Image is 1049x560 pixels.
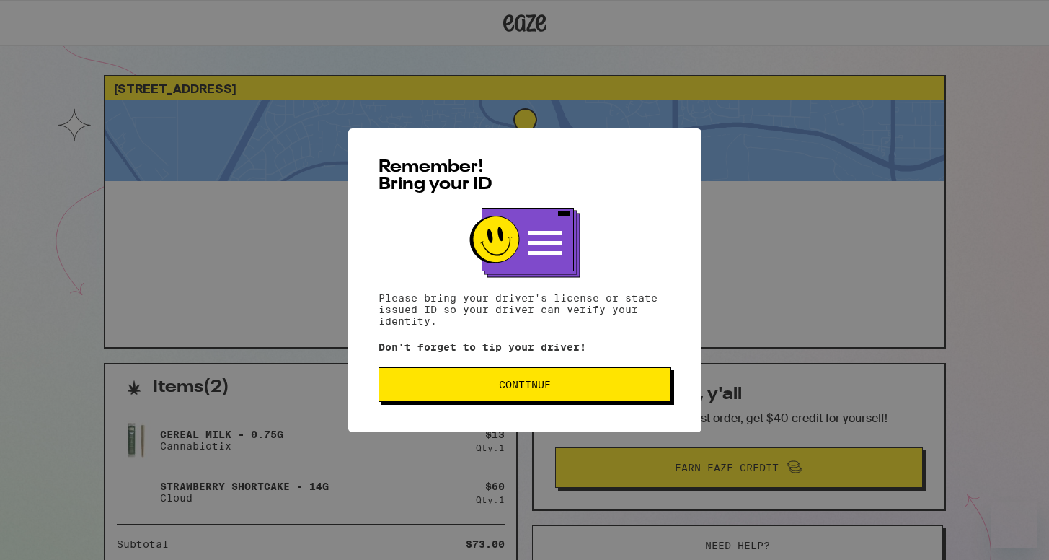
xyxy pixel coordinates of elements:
iframe: Button to launch messaging window [991,502,1037,548]
span: Remember! Bring your ID [379,159,492,193]
button: Continue [379,367,671,402]
span: Continue [499,380,551,390]
p: Please bring your driver's license or state issued ID so your driver can verify your identity. [379,292,671,327]
p: Don't forget to tip your driver! [379,341,671,353]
